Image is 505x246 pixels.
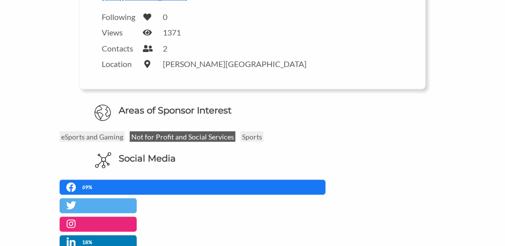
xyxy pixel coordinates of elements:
p: 69% [82,182,95,192]
p: Sports [240,131,264,142]
label: Location [102,59,137,68]
p: Not for Profit and Social Services [130,131,235,142]
label: Contacts [102,43,137,53]
h6: Social Media [119,152,176,165]
h6: Areas of Sponsor Interest [52,104,453,117]
label: [PERSON_NAME][GEOGRAPHIC_DATA] [163,59,307,68]
label: 0 [163,12,168,21]
img: Social Media Icon [95,152,111,168]
label: Views [102,27,137,37]
img: Globe Icon [94,104,111,121]
label: 1371 [163,27,181,37]
label: 2 [163,43,168,53]
label: Following [102,12,137,21]
p: eSports and Gaming [60,131,125,142]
